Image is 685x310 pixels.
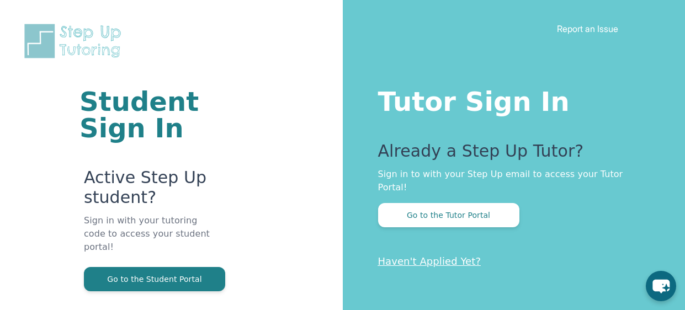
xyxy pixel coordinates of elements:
[378,168,641,194] p: Sign in to with your Step Up email to access your Tutor Portal!
[84,214,210,267] p: Sign in with your tutoring code to access your student portal!
[378,255,481,267] a: Haven't Applied Yet?
[84,274,225,284] a: Go to the Student Portal
[378,84,641,115] h1: Tutor Sign In
[84,267,225,291] button: Go to the Student Portal
[84,168,210,214] p: Active Step Up student?
[378,141,641,168] p: Already a Step Up Tutor?
[646,271,676,301] button: chat-button
[557,23,618,34] a: Report an Issue
[79,88,210,141] h1: Student Sign In
[22,22,128,60] img: Step Up Tutoring horizontal logo
[378,210,519,220] a: Go to the Tutor Portal
[378,203,519,227] button: Go to the Tutor Portal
